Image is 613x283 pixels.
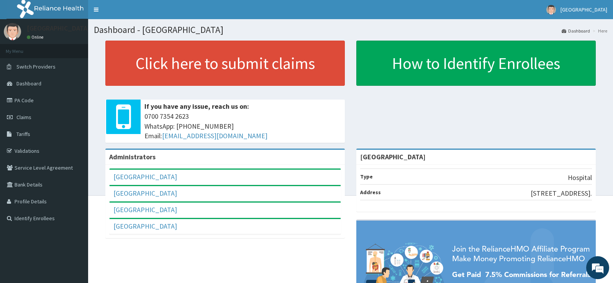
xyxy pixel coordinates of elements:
a: Online [27,34,45,40]
span: [GEOGRAPHIC_DATA] [561,6,607,13]
img: User Image [546,5,556,15]
b: Administrators [109,152,156,161]
p: [GEOGRAPHIC_DATA] [27,25,90,32]
span: Switch Providers [16,63,56,70]
a: How to Identify Enrollees [356,41,596,86]
span: Claims [16,114,31,121]
span: Dashboard [16,80,41,87]
strong: [GEOGRAPHIC_DATA] [360,152,426,161]
h1: Dashboard - [GEOGRAPHIC_DATA] [94,25,607,35]
span: Tariffs [16,131,30,137]
b: Address [360,189,381,196]
p: [STREET_ADDRESS]. [531,188,592,198]
a: [GEOGRAPHIC_DATA] [113,189,177,198]
a: Click here to submit claims [105,41,345,86]
b: Type [360,173,373,180]
img: User Image [4,23,21,40]
li: Here [591,28,607,34]
b: If you have any issue, reach us on: [144,102,249,111]
a: [GEOGRAPHIC_DATA] [113,205,177,214]
span: 0700 7354 2623 WhatsApp: [PHONE_NUMBER] Email: [144,111,341,141]
a: [GEOGRAPHIC_DATA] [113,172,177,181]
a: [GEOGRAPHIC_DATA] [113,222,177,231]
a: Dashboard [562,28,590,34]
a: [EMAIL_ADDRESS][DOMAIN_NAME] [162,131,267,140]
p: Hospital [568,173,592,183]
